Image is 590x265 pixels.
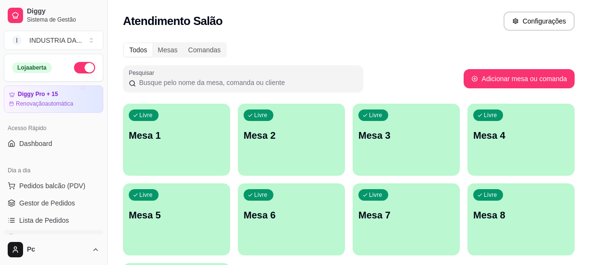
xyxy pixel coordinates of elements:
p: Mesa 1 [129,129,224,142]
h2: Atendimento Salão [123,13,222,29]
div: Mesas [152,43,183,57]
span: Lista de Pedidos [19,216,69,225]
p: Mesa 5 [129,208,224,222]
a: Lista de Pedidos [4,213,103,228]
div: Loja aberta [12,62,52,73]
a: Salão / Mesas [4,230,103,245]
p: Livre [369,111,382,119]
button: LivreMesa 8 [467,183,575,255]
button: LivreMesa 2 [238,104,345,176]
p: Mesa 4 [473,129,569,142]
p: Mesa 6 [244,208,339,222]
p: Livre [484,111,497,119]
div: INDUSTRIA DA ... [29,36,82,45]
article: Diggy Pro + 15 [18,91,58,98]
input: Pesquisar [136,78,357,87]
button: LivreMesa 6 [238,183,345,255]
button: Alterar Status [74,62,95,73]
p: Livre [139,191,153,199]
button: LivreMesa 5 [123,183,230,255]
button: LivreMesa 1 [123,104,230,176]
span: Dashboard [19,139,52,148]
a: Diggy Pro + 15Renovaçãoautomática [4,85,103,113]
span: I [12,36,22,45]
div: Comandas [183,43,226,57]
label: Pesquisar [129,69,158,77]
p: Livre [254,111,268,119]
a: Gestor de Pedidos [4,195,103,211]
div: Dia a dia [4,163,103,178]
button: LivreMesa 7 [353,183,460,255]
span: Pc [27,245,88,254]
span: Sistema de Gestão [27,16,99,24]
div: Todos [124,43,152,57]
a: Dashboard [4,136,103,151]
button: Select a team [4,31,103,50]
button: Adicionar mesa ou comanda [464,69,575,88]
span: Pedidos balcão (PDV) [19,181,86,191]
button: LivreMesa 3 [353,104,460,176]
p: Livre [254,191,268,199]
button: LivreMesa 4 [467,104,575,176]
span: Diggy [27,7,99,16]
button: Pedidos balcão (PDV) [4,178,103,193]
p: Livre [139,111,153,119]
span: Gestor de Pedidos [19,198,75,208]
p: Mesa 2 [244,129,339,142]
a: DiggySistema de Gestão [4,4,103,27]
p: Livre [369,191,382,199]
p: Mesa 3 [358,129,454,142]
p: Mesa 8 [473,208,569,222]
p: Livre [484,191,497,199]
button: Pc [4,238,103,261]
button: Configurações [504,12,575,31]
p: Mesa 7 [358,208,454,222]
span: Salão / Mesas [19,233,62,242]
div: Acesso Rápido [4,120,103,136]
article: Renovação automática [16,100,73,108]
